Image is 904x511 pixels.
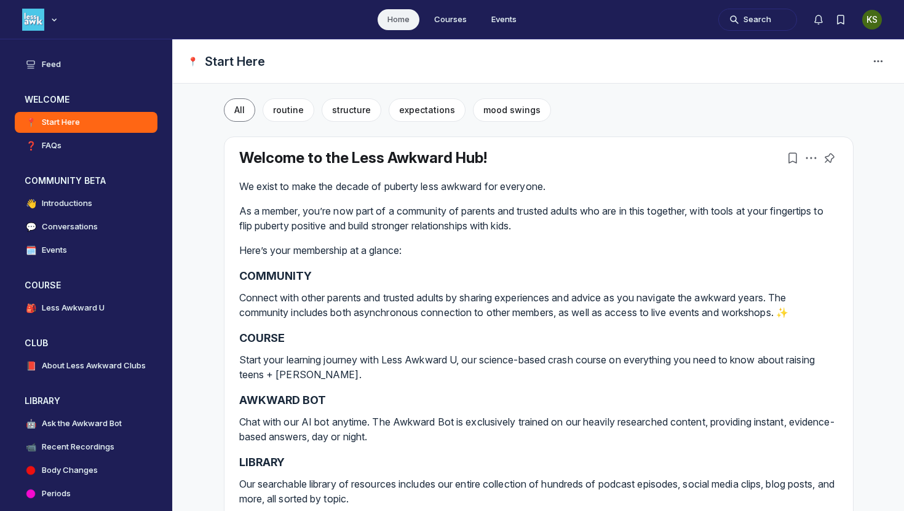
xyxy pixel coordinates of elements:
[42,197,92,210] h4: Introductions
[42,140,61,152] h4: FAQs
[22,7,60,32] button: Less Awkward Hub logo
[239,149,487,167] a: Welcome to the Less Awkward Hub!
[25,418,37,430] span: 🤖
[389,98,466,122] button: expectations
[239,290,838,320] p: Connect with other parents and trusted adults by sharing experiences and advice as you navigate t...
[871,54,886,69] svg: Space settings
[784,149,801,167] button: Bookmarks
[15,112,157,133] a: 📍Start Here
[25,244,37,256] span: 🗓️
[15,355,157,376] a: 📕About Less Awkward Clubs
[867,50,889,73] button: Space settings
[239,456,285,469] strong: LIBRARY
[862,10,882,30] div: KS
[399,105,455,115] span: expectations
[15,90,157,109] button: WELCOMECollapse space
[239,414,838,444] p: Chat with our AI bot anytime. The Awkward Bot is exclusively trained on our heavily researched co...
[25,197,37,210] span: 👋
[25,140,37,152] span: ❓
[803,149,820,167] button: Post actions
[22,9,44,31] img: Less Awkward Hub logo
[15,193,157,214] a: 👋Introductions
[15,391,157,411] button: LIBRARYCollapse space
[15,333,157,353] button: CLUBCollapse space
[188,55,200,68] span: 📍
[25,395,60,407] h3: LIBRARY
[42,302,105,314] h4: Less Awkward U
[239,394,327,406] strong: AWKWARD BOT
[25,93,69,106] h3: WELCOME
[25,441,37,453] span: 📹
[273,105,304,115] span: routine
[25,116,37,129] span: 📍
[42,441,114,453] h4: Recent Recordings
[239,243,838,258] p: Here’s your membership at a glance:
[862,10,882,30] button: User menu options
[15,240,157,261] a: 🗓️Events
[42,360,146,372] h4: About Less Awkward Clubs
[205,53,265,70] h1: Start Here
[239,269,312,282] strong: COMMUNITY
[378,9,419,30] a: Home
[42,116,80,129] h4: Start Here
[15,275,157,295] button: COURSECollapse space
[15,437,157,458] a: 📹Recent Recordings
[15,298,157,319] a: 🎒Less Awkward U
[482,9,526,30] a: Events
[25,337,48,349] h3: CLUB
[239,352,838,382] p: Start your learning journey with Less Awkward U, our science-based crash course on everything you...
[15,216,157,237] a: 💬Conversations
[42,58,61,71] h4: Feed
[15,171,157,191] button: COMMUNITY BETACollapse space
[239,179,838,194] p: We exist to make the decade of puberty less awkward for everyone.
[332,105,371,115] span: structure
[42,244,67,256] h4: Events
[239,204,838,233] p: As a member, you’re now part of a community of parents and trusted adults who are in this togethe...
[473,98,551,122] button: mood swings
[25,360,37,372] span: 📕
[25,302,37,314] span: 🎒
[15,54,157,75] a: Feed
[42,418,122,430] h4: Ask the Awkward Bot
[42,464,98,477] h4: Body Changes
[830,9,852,31] button: Bookmarks
[25,279,61,291] h3: COURSE
[718,9,797,31] button: Search
[15,460,157,481] a: Body Changes
[42,488,71,500] h4: Periods
[424,9,477,30] a: Courses
[173,39,904,84] header: Page Header
[15,413,157,434] a: 🤖Ask the Awkward Bot
[234,105,245,115] span: All
[322,98,381,122] button: structure
[263,98,314,122] button: routine
[807,9,830,31] button: Notifications
[774,306,788,319] strong: ✨
[15,483,157,504] a: Periods
[25,175,106,187] h3: COMMUNITY BETA
[239,331,285,344] strong: COURSE
[15,135,157,156] a: ❓FAQs
[483,105,541,115] span: mood swings
[42,221,98,233] h4: Conversations
[224,98,255,122] button: All
[25,221,37,233] span: 💬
